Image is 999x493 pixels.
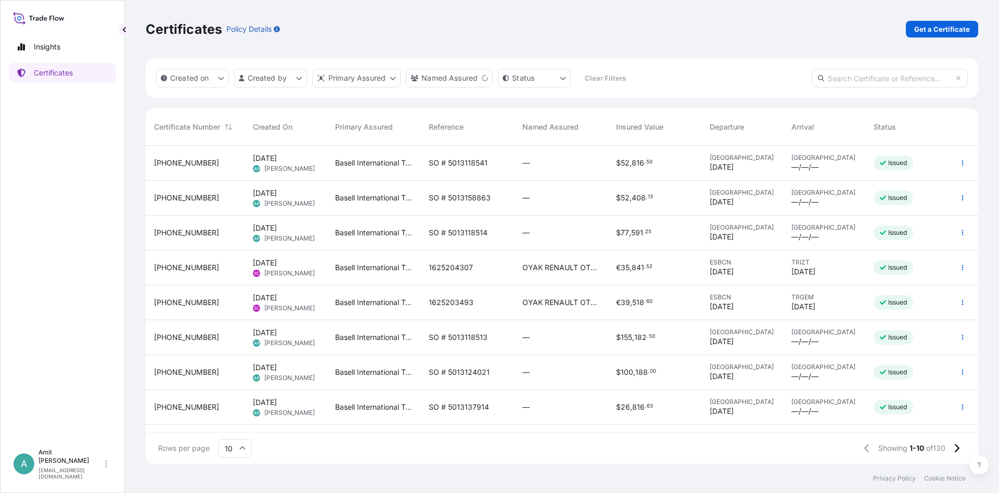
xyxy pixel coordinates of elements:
[791,301,815,312] span: [DATE]
[335,367,412,377] span: Basell International Trading FZE
[158,443,210,453] span: Rows per page
[9,36,116,57] a: Insights
[791,154,857,162] span: [GEOGRAPHIC_DATA]
[646,195,647,199] span: .
[522,367,530,377] span: —
[616,334,621,341] span: $
[710,371,734,382] span: [DATE]
[154,402,219,412] span: [PHONE_NUMBER]
[621,229,629,236] span: 77
[254,233,260,244] span: AP
[791,267,815,277] span: [DATE]
[924,474,966,483] p: Cookie Notice
[335,402,412,412] span: Basell International Trading FZE
[335,227,412,238] span: Basell International Trading FZE
[498,69,571,87] button: certificateStatus Filter options
[710,336,734,347] span: [DATE]
[170,73,209,83] p: Created on
[629,229,631,236] span: ,
[154,158,219,168] span: [PHONE_NUMBER]
[632,159,644,167] span: 816
[710,328,775,336] span: [GEOGRAPHIC_DATA]
[791,406,818,416] span: —/—/—
[878,443,907,453] span: Showing
[253,293,277,303] span: [DATE]
[234,69,307,87] button: createdBy Filter options
[34,68,73,78] p: Certificates
[632,334,634,341] span: ,
[335,193,412,203] span: Basell International Trading FZE
[888,159,907,167] p: Issued
[264,269,315,277] span: [PERSON_NAME]
[616,122,663,132] span: Insured Value
[791,122,814,132] span: Arrival
[576,70,634,86] button: Clear Filters
[888,403,907,411] p: Issued
[429,332,488,343] span: SO # 5013118513
[647,404,653,408] span: 63
[248,73,287,83] p: Created by
[710,188,775,197] span: [GEOGRAPHIC_DATA]
[9,62,116,83] a: Certificates
[429,297,473,308] span: 1625203493
[710,232,734,242] span: [DATE]
[888,194,907,202] p: Issued
[791,188,857,197] span: [GEOGRAPHIC_DATA]
[621,334,632,341] span: 155
[616,229,621,236] span: $
[146,21,222,37] p: Certificates
[421,73,478,83] p: Named Assured
[791,328,857,336] span: [GEOGRAPHIC_DATA]
[791,293,857,301] span: TRGEM
[154,332,219,343] span: [PHONE_NUMBER]
[156,69,229,87] button: createdOn Filter options
[222,121,235,133] button: Sort
[646,300,652,304] span: 60
[253,258,277,268] span: [DATE]
[253,188,277,198] span: [DATE]
[522,122,579,132] span: Named Assured
[522,297,599,308] span: OYAK RENAULT OTOMOBIL FABRIKALARI ANONIM SIRKETI
[710,301,734,312] span: [DATE]
[631,229,643,236] span: 591
[791,363,857,371] span: [GEOGRAPHIC_DATA]
[630,403,632,411] span: ,
[154,227,219,238] span: [PHONE_NUMBER]
[616,299,621,306] span: €
[254,163,260,174] span: AP
[226,24,272,34] p: Policy Details
[621,369,633,376] span: 100
[650,370,656,373] span: 00
[710,363,775,371] span: [GEOGRAPHIC_DATA]
[906,21,978,37] a: Get a Certificate
[254,268,260,279] span: SC
[644,160,646,164] span: .
[888,368,907,376] p: Issued
[154,297,219,308] span: [PHONE_NUMBER]
[791,162,818,172] span: —/—/—
[646,160,652,164] span: 50
[873,474,916,483] a: Privacy Policy
[632,194,646,201] span: 408
[522,193,530,203] span: —
[522,402,530,412] span: —
[34,42,60,52] p: Insights
[710,122,744,132] span: Departure
[429,158,488,168] span: SO # 5013118541
[632,299,644,306] span: 518
[888,263,907,272] p: Issued
[647,335,648,338] span: .
[621,403,630,411] span: 26
[264,374,315,382] span: [PERSON_NAME]
[312,69,401,87] button: distributor Filter options
[522,332,530,343] span: —
[621,264,630,271] span: 35
[512,73,534,83] p: Status
[264,304,315,312] span: [PERSON_NAME]
[926,443,945,453] span: of 130
[791,336,818,347] span: —/—/—
[522,262,599,273] span: OYAK RENAULT OTOMOBIL FABRIKALARI ANONIM SIRKETI
[632,403,645,411] span: 816
[633,369,635,376] span: ,
[264,409,315,417] span: [PERSON_NAME]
